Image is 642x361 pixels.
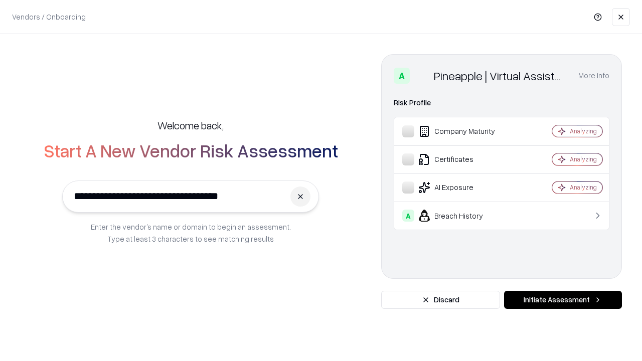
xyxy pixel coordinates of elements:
[414,68,430,84] img: Pineapple | Virtual Assistant Agency
[402,182,522,194] div: AI Exposure
[570,127,597,135] div: Analyzing
[504,291,622,309] button: Initiate Assessment
[402,210,414,222] div: A
[381,291,500,309] button: Discard
[394,97,609,109] div: Risk Profile
[91,221,291,245] p: Enter the vendor’s name or domain to begin an assessment. Type at least 3 characters to see match...
[402,210,522,222] div: Breach History
[394,68,410,84] div: A
[402,153,522,165] div: Certificates
[570,183,597,192] div: Analyzing
[434,68,566,84] div: Pineapple | Virtual Assistant Agency
[44,140,338,160] h2: Start A New Vendor Risk Assessment
[578,67,609,85] button: More info
[157,118,224,132] h5: Welcome back,
[402,125,522,137] div: Company Maturity
[12,12,86,22] p: Vendors / Onboarding
[570,155,597,163] div: Analyzing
